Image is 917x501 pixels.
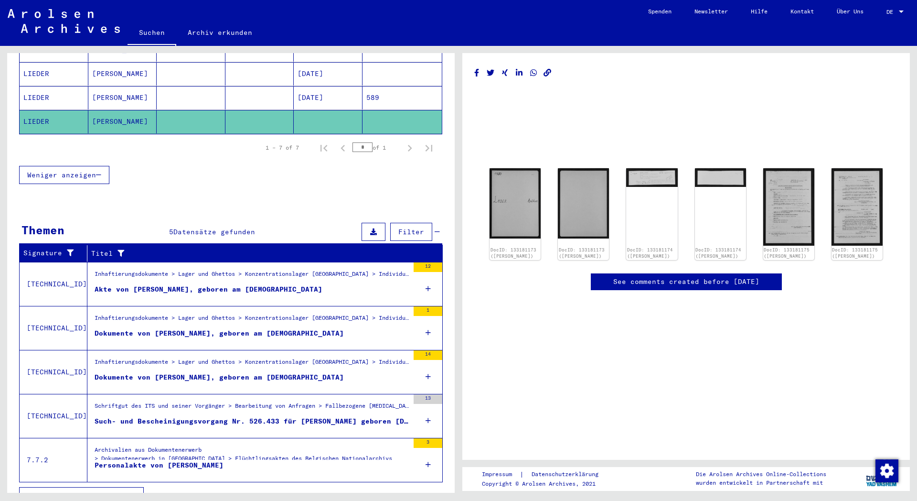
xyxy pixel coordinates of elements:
[486,67,496,79] button: Share on Twitter
[352,143,400,152] div: of 1
[95,270,409,283] div: Inhaftierungsdokumente > Lager und Ghettos > Konzentrationslager [GEOGRAPHIC_DATA] > Individuelle...
[20,306,87,350] td: [TECHNICAL_ID]
[696,479,826,487] p: wurden entwickelt in Partnerschaft mit
[27,171,96,179] span: Weniger anzeigen
[490,168,541,238] img: 001.jpg
[8,9,120,33] img: Arolsen_neg.svg
[695,168,746,187] img: 002.jpg
[91,249,424,259] div: Titel
[88,86,157,109] mat-cell: [PERSON_NAME]
[363,86,442,109] mat-cell: 589
[95,314,409,327] div: Inhaftierungsdokumente > Lager und Ghettos > Konzentrationslager [GEOGRAPHIC_DATA] > Individuelle...
[695,247,741,259] a: DocID: 133181174 ([PERSON_NAME])
[613,277,759,287] a: See comments created before [DATE]
[95,372,344,382] div: Dokumente von [PERSON_NAME], geboren am [DEMOGRAPHIC_DATA]
[414,262,442,272] div: 12
[294,86,363,109] mat-cell: [DATE]
[20,438,87,482] td: 7.7.2
[95,446,392,468] div: Archivalien aus Dokumentenerwerb > Dokumentenerwerb in [GEOGRAPHIC_DATA] > Flüchtlingsakten des B...
[482,469,610,479] div: |
[414,394,442,404] div: 13
[482,479,610,488] p: Copyright © Arolsen Archives, 2021
[832,168,883,246] img: 002.jpg
[314,138,333,157] button: First page
[543,67,553,79] button: Copy link
[763,168,814,246] img: 001.jpg
[400,138,419,157] button: Next page
[128,21,176,46] a: Suchen
[19,166,109,184] button: Weniger anzeigen
[266,143,299,152] div: 1 – 7 of 7
[627,247,673,259] a: DocID: 133181174 ([PERSON_NAME])
[886,9,897,15] span: DE
[875,459,898,482] img: Zustimmung ändern
[95,460,224,470] div: Personalakte von [PERSON_NAME]
[559,247,605,259] a: DocID: 133181173 ([PERSON_NAME])
[294,62,363,86] mat-cell: [DATE]
[95,402,409,415] div: Schriftgut des ITS und seiner Vorgänger > Bearbeitung von Anfragen > Fallbezogene [MEDICAL_DATA] ...
[23,248,80,258] div: Signature
[173,228,255,236] span: Datensätze gefunden
[696,470,826,479] p: Die Arolsen Archives Online-Collections
[524,469,610,479] a: Datenschutzerklärung
[95,416,409,426] div: Such- und Bescheinigungsvorgang Nr. 526.433 für [PERSON_NAME] geboren [DEMOGRAPHIC_DATA]
[764,247,810,259] a: DocID: 133181175 ([PERSON_NAME])
[419,138,438,157] button: Last page
[529,67,539,79] button: Share on WhatsApp
[500,67,510,79] button: Share on Xing
[472,67,482,79] button: Share on Facebook
[333,138,352,157] button: Previous page
[414,306,442,316] div: 1
[20,86,88,109] mat-cell: LIEDER
[176,21,264,44] a: Archiv erkunden
[490,247,536,259] a: DocID: 133181173 ([PERSON_NAME])
[27,492,130,501] span: Alle Ergebnisse anzeigen
[91,246,433,261] div: Titel
[20,350,87,394] td: [TECHNICAL_ID]
[95,358,409,371] div: Inhaftierungsdokumente > Lager und Ghettos > Konzentrationslager [GEOGRAPHIC_DATA] > Individuelle...
[95,284,322,294] div: Akte von [PERSON_NAME], geboren am [DEMOGRAPHIC_DATA]
[23,246,89,261] div: Signature
[88,110,157,133] mat-cell: [PERSON_NAME]
[169,228,173,236] span: 5
[832,247,878,259] a: DocID: 133181175 ([PERSON_NAME])
[414,350,442,360] div: 14
[864,467,900,490] img: yv_logo.png
[558,168,609,238] img: 002.jpg
[390,223,432,241] button: Filter
[20,394,87,438] td: [TECHNICAL_ID]
[626,168,677,187] img: 001.jpg
[88,62,157,86] mat-cell: [PERSON_NAME]
[398,228,424,236] span: Filter
[514,67,524,79] button: Share on LinkedIn
[414,438,442,448] div: 3
[20,262,87,306] td: [TECHNICAL_ID]
[482,469,520,479] a: Impressum
[20,110,88,133] mat-cell: LIEDER
[20,62,88,86] mat-cell: LIEDER
[95,328,344,338] div: Dokumente von [PERSON_NAME], geboren am [DEMOGRAPHIC_DATA]
[21,221,64,239] div: Themen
